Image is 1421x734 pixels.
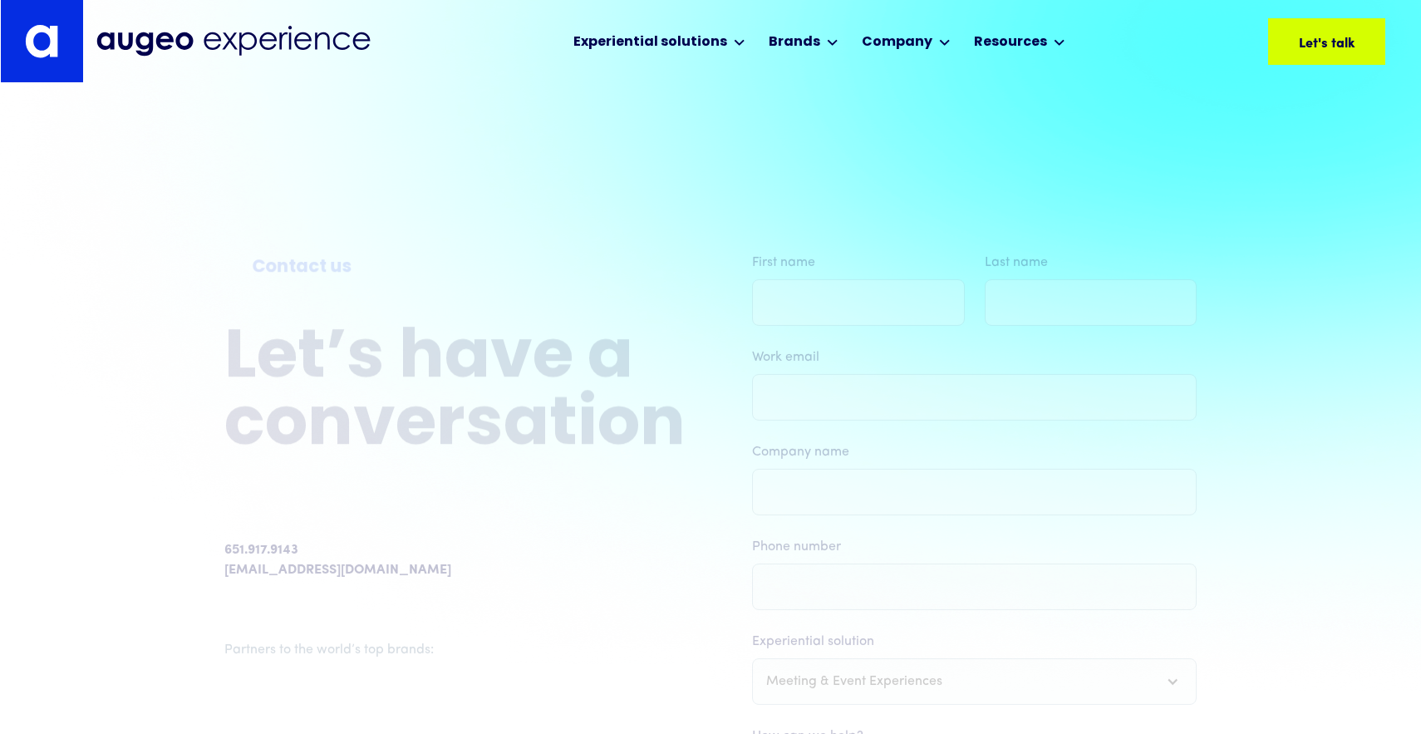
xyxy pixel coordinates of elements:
label: First name [752,253,965,273]
label: Work email [752,347,1197,367]
div: Meeting & Event Experiences [752,658,1197,705]
div: Brands [769,32,820,52]
h2: Let’s have a conversation [224,326,686,461]
label: Phone number [752,537,1197,557]
div: 651.917.9143 [224,540,298,560]
div: Company [862,32,932,52]
img: Augeo's "a" monogram decorative logo in white. [25,24,58,58]
div: Partners to the world’s top brands: [224,640,686,660]
label: Company name [752,442,1197,462]
label: Last name [985,253,1197,273]
img: Augeo Experience business unit full logo in midnight blue. [96,26,371,57]
a: [EMAIL_ADDRESS][DOMAIN_NAME] [224,560,451,580]
div: Meeting & Event Experiences [766,672,942,692]
div: Resources [974,32,1047,52]
label: Experiential solution [752,632,1197,652]
div: Experiential solutions [573,32,727,52]
div: Contact us [252,254,657,281]
a: Let's talk [1268,18,1385,65]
